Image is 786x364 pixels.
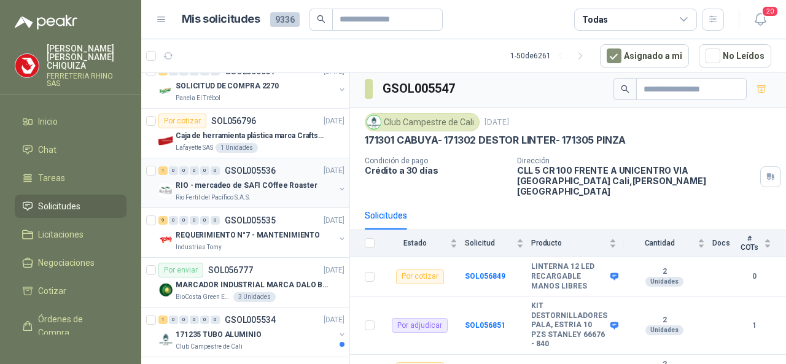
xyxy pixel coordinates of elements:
p: [DATE] [324,115,344,127]
a: Solicitudes [15,195,126,218]
div: 1 - 50 de 6261 [510,46,590,66]
div: Por enviar [158,263,203,277]
div: 0 [200,166,209,175]
p: Industrias Tomy [176,242,222,252]
b: KIT DESTORNILLADORES PALA, ESTRIA 10 PZS STANLEY 66676 - 840 [531,301,607,349]
p: 171301 CABUYA- 171302 DESTOR LINTER- 171305 PINZA [365,134,626,147]
b: LINTERNA 12 LED RECARGABLE MANOS LIBRES [531,262,607,291]
span: Estado [382,239,448,247]
a: Licitaciones [15,223,126,246]
img: Company Logo [367,115,381,129]
p: [PERSON_NAME] [PERSON_NAME] CHIQUIZA [47,44,126,70]
b: 0 [737,271,771,282]
th: Producto [531,230,624,257]
button: No Leídos [699,44,771,68]
th: # COTs [737,230,786,257]
span: search [621,85,629,93]
span: Chat [38,143,56,157]
div: 0 [211,316,220,324]
a: Por cotizarSOL056796[DATE] Company LogoCaja de herramienta plástica marca Craftsman de 26 pulgada... [141,109,349,158]
span: Órdenes de Compra [38,312,115,339]
h3: GSOL005547 [383,79,457,98]
p: GSOL005536 [225,166,276,175]
div: Todas [582,13,608,26]
p: Club Campestre de Cali [176,342,243,352]
div: Por cotizar [396,269,444,284]
p: RIO - mercadeo de SAFI COffee Roaster [176,180,317,192]
p: SOL056796 [211,117,256,125]
p: GSOL005535 [225,216,276,225]
p: Condición de pago [365,157,507,165]
div: 0 [211,166,220,175]
span: Licitaciones [38,228,84,241]
p: [DATE] [324,314,344,326]
a: Negociaciones [15,251,126,274]
p: GSOL005534 [225,316,276,324]
p: Caja de herramienta plástica marca Craftsman de 26 pulgadas color rojo y nego [176,130,329,142]
b: 2 [624,316,705,325]
img: Company Logo [158,83,173,98]
span: Inicio [38,115,58,128]
div: Club Campestre de Cali [365,113,480,131]
a: 6 0 0 0 0 0 GSOL005537[DATE] Company LogoSOLICITUD DE COMPRA 2270Panela El Trébol [158,64,347,103]
div: 1 [158,316,168,324]
img: Company Logo [158,332,173,347]
div: 0 [190,316,199,324]
img: Company Logo [158,183,173,198]
img: Company Logo [158,233,173,247]
button: Asignado a mi [600,44,689,68]
div: 0 [179,216,189,225]
p: BioCosta Green Energy S.A.S [176,292,231,302]
b: 2 [624,267,705,277]
a: SOL056849 [465,272,505,281]
a: Chat [15,138,126,161]
b: 1 [737,320,771,331]
div: Unidades [645,277,683,287]
div: 0 [200,316,209,324]
img: Logo peakr [15,15,77,29]
a: 1 0 0 0 0 0 GSOL005534[DATE] Company Logo171235 TUBO ALUMINIOClub Campestre de Cali [158,312,347,352]
p: [DATE] [484,117,509,128]
div: 0 [179,166,189,175]
div: 1 [158,166,168,175]
a: 1 0 0 0 0 0 GSOL005536[DATE] Company LogoRIO - mercadeo de SAFI COffee RoasterRio Fertil del Pací... [158,163,347,203]
img: Company Logo [158,282,173,297]
div: 0 [169,166,178,175]
div: Por cotizar [158,114,206,128]
div: 9 [158,216,168,225]
th: Estado [382,230,465,257]
a: Por enviarSOL056777[DATE] Company LogoMARCADOR INDUSTRIAL MARCA DALO BLANCOBioCosta Green Energy ... [141,258,349,308]
span: search [317,15,325,23]
a: SOL056851 [465,321,505,330]
a: 9 0 0 0 0 0 GSOL005535[DATE] Company LogoREQUERIMIENTO N°7 - MANTENIMIENTOIndustrias Tomy [158,213,347,252]
div: Por adjudicar [392,318,448,333]
div: 3 Unidades [233,292,276,302]
p: REQUERIMIENTO N°7 - MANTENIMIENTO [176,230,320,241]
p: [DATE] [324,215,344,227]
div: 0 [190,216,199,225]
a: Órdenes de Compra [15,308,126,344]
div: 0 [169,216,178,225]
p: Panela El Trébol [176,93,220,103]
p: SOL056777 [208,266,253,274]
th: Cantidad [624,230,712,257]
p: [DATE] [324,165,344,177]
p: CLL 5 CR 100 FRENTE A UNICENTRO VIA [GEOGRAPHIC_DATA] Cali , [PERSON_NAME][GEOGRAPHIC_DATA] [517,165,755,196]
div: 0 [211,216,220,225]
div: 0 [179,316,189,324]
span: Tareas [38,171,65,185]
a: Inicio [15,110,126,133]
p: Crédito a 30 días [365,165,507,176]
div: 1 Unidades [216,143,258,153]
a: Cotizar [15,279,126,303]
span: Negociaciones [38,256,95,269]
span: 20 [761,6,779,17]
p: MARCADOR INDUSTRIAL MARCA DALO BLANCO [176,279,329,291]
span: # COTs [737,234,761,252]
p: Rio Fertil del Pacífico S.A.S. [176,193,251,203]
button: 20 [749,9,771,31]
div: 0 [169,316,178,324]
th: Docs [712,230,737,257]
